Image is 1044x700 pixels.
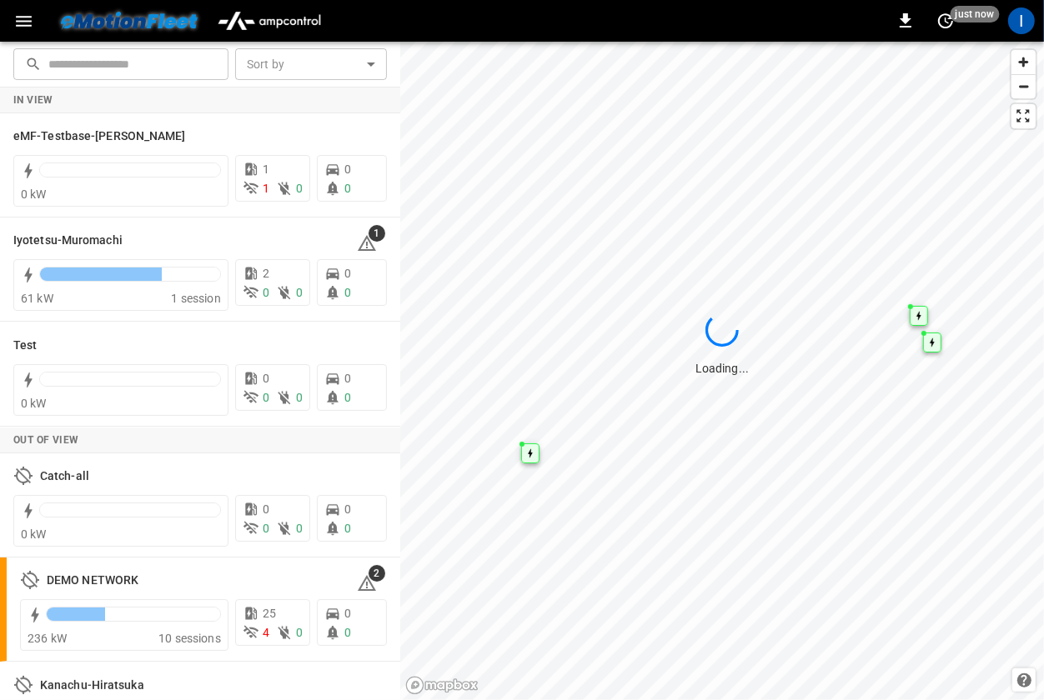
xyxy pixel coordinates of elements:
[296,182,303,195] span: 0
[263,267,269,280] span: 2
[1011,50,1036,74] button: Zoom in
[263,502,269,516] span: 0
[296,391,303,404] span: 0
[263,182,269,195] span: 1
[344,182,351,195] span: 0
[21,292,53,305] span: 61 kW
[369,565,385,582] span: 2
[1011,74,1036,98] button: Zoom out
[13,94,53,106] strong: In View
[263,522,269,535] span: 0
[263,162,269,176] span: 1
[47,572,138,590] h6: DEMO NETWORK
[951,6,1000,22] span: just now
[932,7,959,34] button: set refresh interval
[296,286,303,299] span: 0
[21,527,47,541] span: 0 kW
[40,467,89,486] h6: Catch-all
[28,632,67,645] span: 236 kW
[263,391,269,404] span: 0
[263,372,269,385] span: 0
[344,391,351,404] span: 0
[171,292,220,305] span: 1 session
[344,607,351,620] span: 0
[13,232,123,250] h6: Iyotetsu-Muromachi
[344,502,351,516] span: 0
[21,187,47,201] span: 0 kW
[158,632,221,645] span: 10 sessions
[344,162,351,176] span: 0
[344,372,351,385] span: 0
[13,434,78,446] strong: Out of View
[344,267,351,280] span: 0
[21,397,47,410] span: 0 kW
[263,607,276,620] span: 25
[1011,75,1036,98] span: Zoom out
[1008,7,1035,34] div: profile-icon
[400,42,1044,700] canvas: Map
[695,362,749,375] span: Loading...
[296,626,303,639] span: 0
[405,676,479,695] a: Mapbox homepage
[40,677,144,695] h6: Kanachu-Hiratsuka
[344,286,351,299] span: 0
[263,286,269,299] span: 0
[211,5,328,37] img: ampcontrol.io logo
[263,626,269,639] span: 4
[521,443,540,463] div: Map marker
[296,522,303,535] span: 0
[344,522,351,535] span: 0
[13,337,37,355] h6: Test
[344,626,351,639] span: 0
[369,225,385,242] span: 1
[54,5,204,37] img: Customer Logo
[13,127,186,146] h6: eMF-Testbase-Musashimurayama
